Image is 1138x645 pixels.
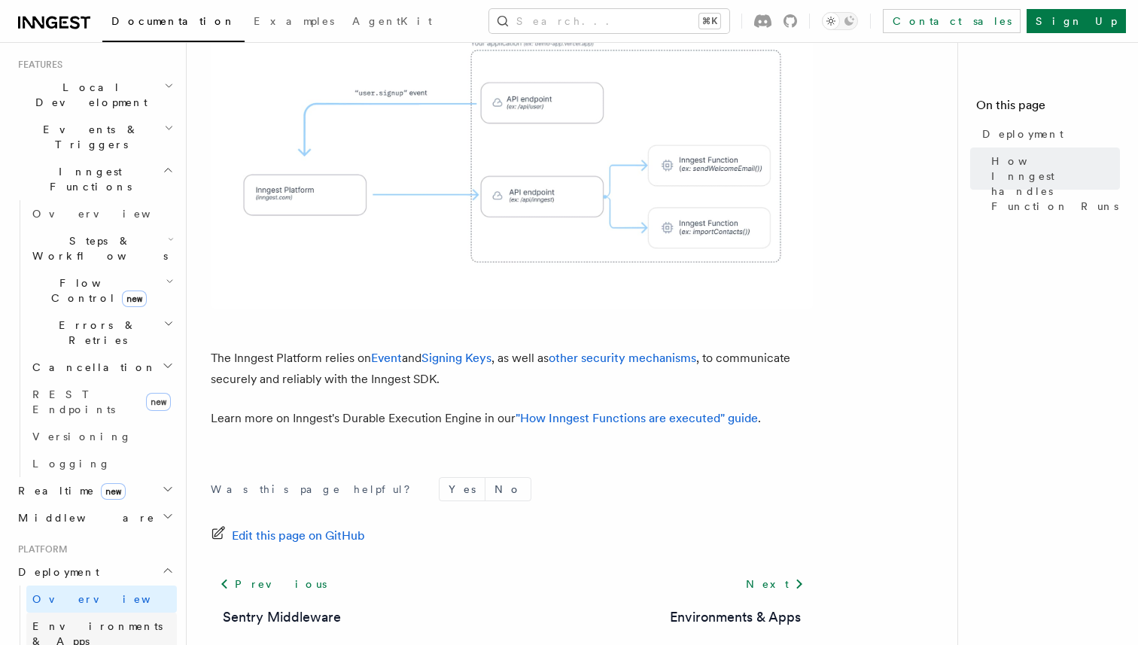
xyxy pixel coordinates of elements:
[883,9,1021,33] a: Contact sales
[211,525,365,546] a: Edit this page on GitHub
[12,59,62,71] span: Features
[985,148,1120,220] a: How Inngest handles Function Runs
[12,543,68,555] span: Platform
[12,504,177,531] button: Middleware
[101,483,126,500] span: new
[211,348,813,390] p: The Inngest Platform relies on and , as well as , to communicate securely and reliably with the I...
[549,351,696,365] a: other security mechanisms
[26,233,168,263] span: Steps & Workflows
[12,74,177,116] button: Local Development
[699,14,720,29] kbd: ⌘K
[489,9,729,33] button: Search...⌘K
[12,483,126,498] span: Realtime
[976,120,1120,148] a: Deployment
[1027,9,1126,33] a: Sign Up
[12,510,155,525] span: Middleware
[371,351,402,365] a: Event
[343,5,441,41] a: AgentKit
[737,570,813,598] a: Next
[26,381,177,423] a: REST Endpointsnew
[12,80,164,110] span: Local Development
[211,570,335,598] a: Previous
[516,411,758,425] a: "How Inngest Functions are executed" guide
[32,388,115,415] span: REST Endpoints
[26,200,177,227] a: Overview
[26,312,177,354] button: Errors & Retries
[102,5,245,42] a: Documentation
[26,275,166,306] span: Flow Control
[26,227,177,269] button: Steps & Workflows
[12,164,163,194] span: Inngest Functions
[211,482,421,497] p: Was this page helpful?
[485,478,531,500] button: No
[26,423,177,450] a: Versioning
[12,158,177,200] button: Inngest Functions
[232,525,365,546] span: Edit this page on GitHub
[26,269,177,312] button: Flow Controlnew
[32,208,187,220] span: Overview
[822,12,858,30] button: Toggle dark mode
[211,408,813,429] p: Learn more on Inngest's Durable Execution Engine in our .
[32,431,132,443] span: Versioning
[254,15,334,27] span: Examples
[12,122,164,152] span: Events & Triggers
[26,450,177,477] a: Logging
[976,96,1120,120] h4: On this page
[440,478,485,500] button: Yes
[122,291,147,307] span: new
[146,393,171,411] span: new
[26,360,157,375] span: Cancellation
[26,586,177,613] a: Overview
[421,351,491,365] a: Signing Keys
[352,15,432,27] span: AgentKit
[223,607,341,628] a: Sentry Middleware
[245,5,343,41] a: Examples
[32,458,111,470] span: Logging
[32,593,187,605] span: Overview
[12,477,177,504] button: Realtimenew
[12,200,177,477] div: Inngest Functions
[111,15,236,27] span: Documentation
[12,564,99,580] span: Deployment
[12,116,177,158] button: Events & Triggers
[26,318,163,348] span: Errors & Retries
[982,126,1063,141] span: Deployment
[26,354,177,381] button: Cancellation
[991,154,1120,214] span: How Inngest handles Function Runs
[12,558,177,586] button: Deployment
[670,607,801,628] a: Environments & Apps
